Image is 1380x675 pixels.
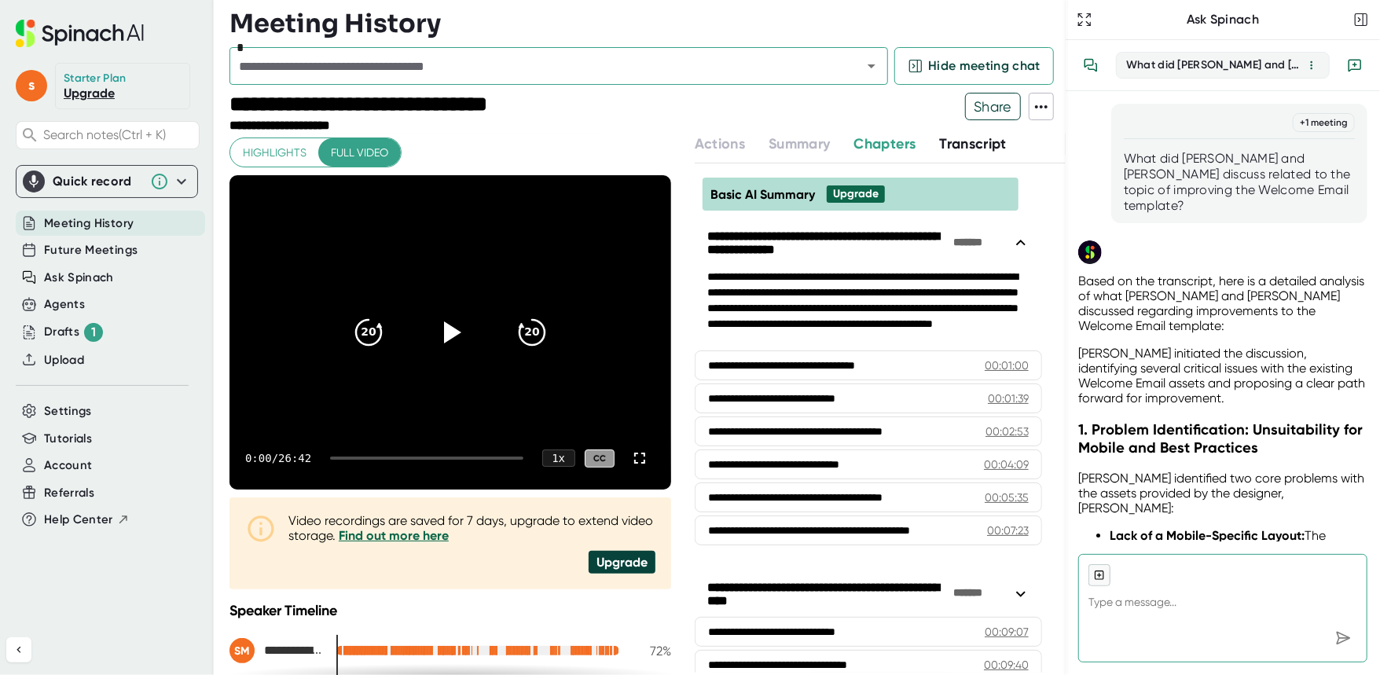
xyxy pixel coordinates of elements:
[1126,58,1304,72] div: What did [PERSON_NAME] and [PERSON_NAME] discuss related to the topic of improving the Welcome Em...
[44,295,85,314] button: Agents
[1074,9,1096,31] button: Expand to Ask Spinach page
[939,134,1007,155] button: Transcript
[64,72,127,86] div: Starter Plan
[229,638,255,663] div: SM
[1350,9,1372,31] button: Close conversation sidebar
[288,513,655,543] div: Video recordings are saved for 7 days, upgrade to extend video storage.
[44,511,130,529] button: Help Center
[854,135,916,152] span: Chapters
[44,323,103,342] div: Drafts
[632,644,671,658] div: 72 %
[965,93,1021,120] button: Share
[230,138,319,167] button: Highlights
[6,637,31,662] button: Collapse sidebar
[64,86,115,101] a: Upgrade
[985,424,1029,439] div: 00:02:53
[44,457,92,475] button: Account
[44,241,138,259] button: Future Meetings
[44,215,134,233] button: Meeting History
[1078,273,1367,333] p: Based on the transcript, here is a detailed analysis of what [PERSON_NAME] and [PERSON_NAME] disc...
[44,323,103,342] button: Drafts 1
[769,135,830,152] span: Summary
[84,323,103,342] div: 1
[1329,624,1357,652] div: Send message
[1096,12,1350,28] div: Ask Spinach
[769,134,830,155] button: Summary
[245,452,311,464] div: 0:00 / 26:42
[243,143,306,163] span: Highlights
[1293,113,1355,132] div: + 1 meeting
[985,624,1029,640] div: 00:09:07
[984,657,1029,673] div: 00:09:40
[1124,151,1355,214] div: What did [PERSON_NAME] and [PERSON_NAME] discuss related to the topic of improving the Welcome Em...
[939,135,1007,152] span: Transcript
[1110,528,1367,603] li: The current assets consist of large, static images designed for desktop, with no consideration fo...
[1339,50,1371,81] button: New conversation
[1078,346,1367,405] p: [PERSON_NAME] initiated the discussion, identifying several critical issues with the existing Wel...
[695,135,745,152] span: Actions
[1075,50,1107,81] button: View conversation history
[987,523,1029,538] div: 00:07:23
[928,57,1041,75] span: Hide meeting chat
[229,9,441,39] h3: Meeting History
[542,449,575,467] div: 1 x
[23,166,191,197] div: Quick record
[43,127,195,142] span: Search notes (Ctrl + K)
[1110,528,1305,543] strong: Lack of a Mobile-Specific Layout:
[695,134,745,155] button: Actions
[229,638,324,663] div: Stephen Markovitch
[331,143,388,163] span: Full video
[1078,471,1367,515] p: [PERSON_NAME] identified two core problems with the assets provided by the designer, [PERSON_NAME]:
[1078,420,1367,457] h3: 1. Problem Identification: Unsuitability for Mobile and Best Practices
[985,358,1029,373] div: 00:01:00
[966,93,1020,120] span: Share
[988,391,1029,406] div: 00:01:39
[984,457,1029,472] div: 00:04:09
[710,187,815,202] span: Basic AI Summary
[53,174,142,189] div: Quick record
[894,47,1054,85] button: Hide meeting chat
[833,187,879,201] div: Upgrade
[44,484,94,502] button: Referrals
[318,138,401,167] button: Full video
[854,134,916,155] button: Chapters
[229,602,671,619] div: Speaker Timeline
[44,351,84,369] button: Upload
[339,528,449,543] a: Find out more here
[44,269,114,287] button: Ask Spinach
[16,70,47,101] span: s
[585,449,615,468] div: CC
[44,511,113,529] span: Help Center
[589,551,655,574] div: Upgrade
[44,430,92,448] button: Tutorials
[985,490,1029,505] div: 00:05:35
[44,402,92,420] button: Settings
[861,55,883,77] button: Open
